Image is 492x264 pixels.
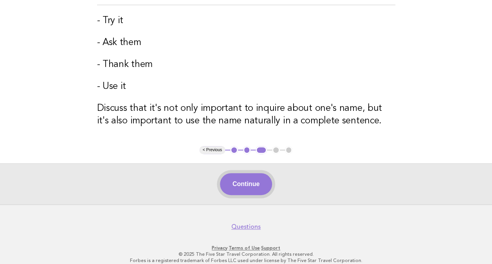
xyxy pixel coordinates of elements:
a: Questions [231,223,261,231]
h3: - Ask them [97,36,395,49]
h3: Discuss that it's not only important to inquire about one's name, but it's also important to use ... [97,102,395,127]
p: Forbes is a registered trademark of Forbes LLC used under license by The Five Star Travel Corpora... [11,257,481,264]
button: 2 [243,146,251,154]
button: 1 [230,146,238,154]
h3: - Use it [97,80,395,93]
a: Privacy [212,245,227,251]
button: Continue [220,173,272,195]
p: © 2025 The Five Star Travel Corporation. All rights reserved. [11,251,481,257]
a: Support [261,245,280,251]
button: 3 [256,146,267,154]
p: · · [11,245,481,251]
h3: - Try it [97,14,395,27]
h3: - Thank them [97,58,395,71]
button: < Previous [200,146,225,154]
a: Terms of Use [229,245,260,251]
